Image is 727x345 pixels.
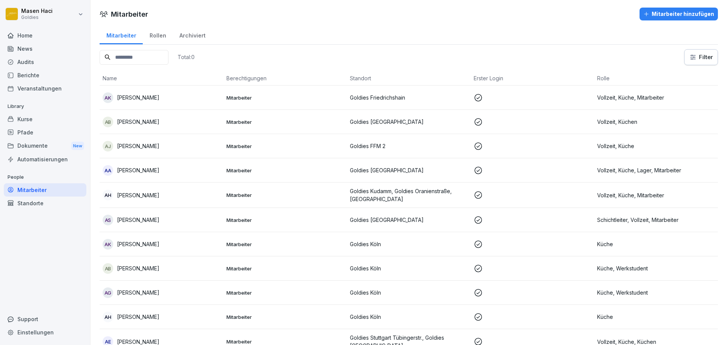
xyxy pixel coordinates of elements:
p: Goldies [GEOGRAPHIC_DATA] [350,216,468,224]
p: Goldies Kudamm, Goldies Oranienstraße, [GEOGRAPHIC_DATA] [350,187,468,203]
p: Mitarbeiter [226,167,344,174]
th: Berechtigungen [223,71,347,86]
button: Mitarbeiter hinzufügen [640,8,718,20]
th: Name [100,71,223,86]
p: Mitarbeiter [226,314,344,320]
p: [PERSON_NAME] [117,142,159,150]
p: Mitarbeiter [226,192,344,198]
p: Vollzeit, Küche, Mitarbeiter [597,191,715,199]
th: Standort [347,71,471,86]
a: Einstellungen [4,326,86,339]
a: Kurse [4,112,86,126]
a: Mitarbeiter [4,183,86,197]
p: [PERSON_NAME] [117,94,159,101]
p: Mitarbeiter [226,241,344,248]
p: Mitarbeiter [226,289,344,296]
a: Standorte [4,197,86,210]
div: AJ [103,141,113,151]
div: AH [103,312,113,322]
p: [PERSON_NAME] [117,240,159,248]
a: News [4,42,86,55]
p: Goldies Köln [350,240,468,248]
th: Erster Login [471,71,594,86]
p: [PERSON_NAME] [117,264,159,272]
p: Total: 0 [178,53,195,61]
div: New [71,142,84,150]
a: Automatisierungen [4,153,86,166]
div: AB [103,117,113,127]
a: Rollen [143,25,173,44]
div: Filter [689,53,713,61]
p: Vollzeit, Küche [597,142,715,150]
button: Filter [685,50,718,65]
div: AH [103,190,113,200]
div: AA [103,165,113,176]
p: [PERSON_NAME] [117,216,159,224]
p: Mitarbeiter [226,143,344,150]
p: People [4,171,86,183]
div: AG [103,287,113,298]
p: Mitarbeiter [226,338,344,345]
div: Mitarbeiter hinzufügen [643,10,714,18]
div: AS [103,215,113,225]
p: Schichtleiter, Vollzeit, Mitarbeiter [597,216,715,224]
th: Rolle [594,71,718,86]
div: AB [103,263,113,274]
a: DokumenteNew [4,139,86,153]
div: Ak [103,239,113,250]
p: Library [4,100,86,112]
p: Vollzeit, Küchen [597,118,715,126]
p: Mitarbeiter [226,119,344,125]
p: Mitarbeiter [226,265,344,272]
div: Dokumente [4,139,86,153]
div: Support [4,312,86,326]
p: Küche [597,313,715,321]
p: Vollzeit, Küche, Lager, Mitarbeiter [597,166,715,174]
p: Küche, Werkstudent [597,264,715,272]
p: Goldies Köln [350,289,468,297]
div: AK [103,92,113,103]
p: Mitarbeiter [226,94,344,101]
a: Berichte [4,69,86,82]
p: Goldies [21,15,53,20]
p: Goldies FFM 2 [350,142,468,150]
p: Mitarbeiter [226,217,344,223]
a: Audits [4,55,86,69]
p: Küche, Werkstudent [597,289,715,297]
p: Goldies Friedrichshain [350,94,468,101]
p: [PERSON_NAME] [117,191,159,199]
p: Goldies Köln [350,264,468,272]
a: Veranstaltungen [4,82,86,95]
a: Mitarbeiter [100,25,143,44]
p: Goldies [GEOGRAPHIC_DATA] [350,118,468,126]
p: Küche [597,240,715,248]
h1: Mitarbeiter [111,9,148,19]
p: [PERSON_NAME] [117,289,159,297]
p: Masen Haci [21,8,53,14]
p: [PERSON_NAME] [117,313,159,321]
p: Vollzeit, Küche, Mitarbeiter [597,94,715,101]
p: [PERSON_NAME] [117,166,159,174]
p: Goldies [GEOGRAPHIC_DATA] [350,166,468,174]
a: Pfade [4,126,86,139]
a: Home [4,29,86,42]
a: Archiviert [173,25,212,44]
p: Goldies Köln [350,313,468,321]
p: [PERSON_NAME] [117,118,159,126]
